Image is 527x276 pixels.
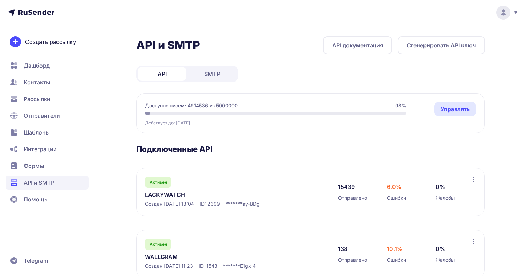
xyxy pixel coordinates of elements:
[436,183,445,191] span: 0%
[387,256,406,263] span: Ошибки
[243,200,260,207] span: ay-BDg
[200,200,220,207] span: ID: 2399
[240,262,256,269] span: E1gx_4
[436,194,455,201] span: Жалобы
[204,70,220,78] span: SMTP
[138,67,186,81] a: API
[145,253,288,261] a: WALLGRAM
[24,195,47,204] span: Помощь
[395,102,406,109] span: 98%
[188,67,237,81] a: SMTP
[338,245,347,253] span: 138
[323,36,392,54] a: API документация
[24,78,50,86] span: Контакты
[136,38,200,52] h2: API и SMTP
[436,256,455,263] span: Жалобы
[24,162,44,170] span: Формы
[24,256,48,265] span: Telegram
[24,112,60,120] span: Отправители
[25,38,76,46] span: Создать рассылку
[145,120,190,126] span: Действует до: [DATE]
[24,95,51,103] span: Рассылки
[145,200,194,207] span: Создан [DATE] 13:04
[387,183,402,191] span: 6.0%
[24,128,50,137] span: Шаблоны
[434,102,476,116] a: Управлять
[145,191,288,199] a: LACKYWATCH
[150,242,167,247] span: Активен
[150,179,167,185] span: Активен
[398,36,485,54] button: Сгенерировать API ключ
[6,254,89,268] a: Telegram
[145,262,193,269] span: Создан [DATE] 11:23
[436,245,445,253] span: 0%
[338,194,367,201] span: Отправлено
[24,61,50,70] span: Дашборд
[136,144,485,154] h3: Подключенные API
[338,183,355,191] span: 15439
[338,256,367,263] span: Отправлено
[387,194,406,201] span: Ошибки
[158,70,167,78] span: API
[24,145,57,153] span: Интеграции
[199,262,217,269] span: ID: 1543
[24,178,54,187] span: API и SMTP
[387,245,403,253] span: 10.1%
[145,102,238,109] span: Доступно писем: 4914536 из 5000000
